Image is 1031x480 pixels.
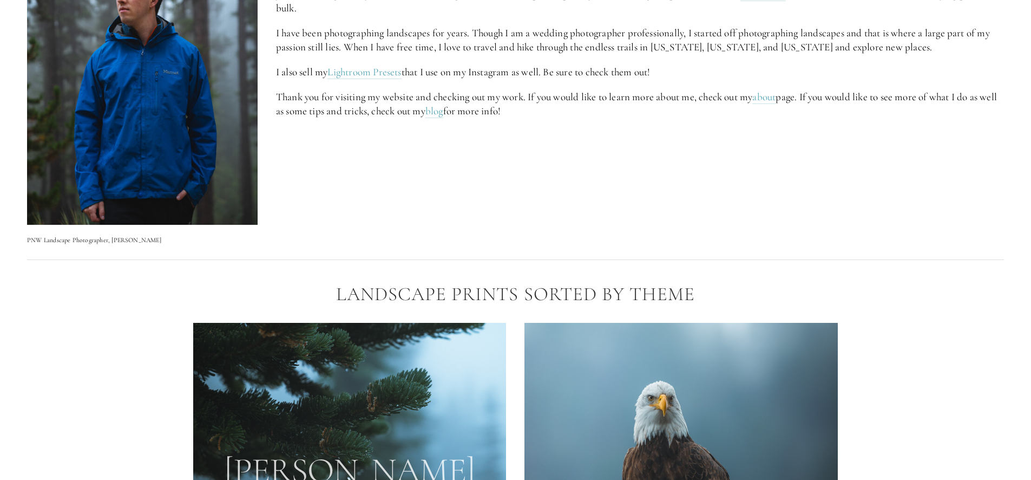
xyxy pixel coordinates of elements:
[752,90,776,104] a: about
[276,65,1004,80] p: I also sell my that I use on my Instagram as well. Be sure to check them out!
[327,66,401,79] a: Lightroom Presets
[27,235,258,245] p: PNW Landscape Photographer, [PERSON_NAME]
[276,90,1004,119] p: Thank you for visiting my website and checking out my work. If you would like to learn more about...
[276,26,1004,55] p: I have been photographing landscapes for years. Though I am a wedding photographer professionally...
[27,284,1004,305] h2: Landscape Prints Sorted by Theme
[425,105,443,118] a: blog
